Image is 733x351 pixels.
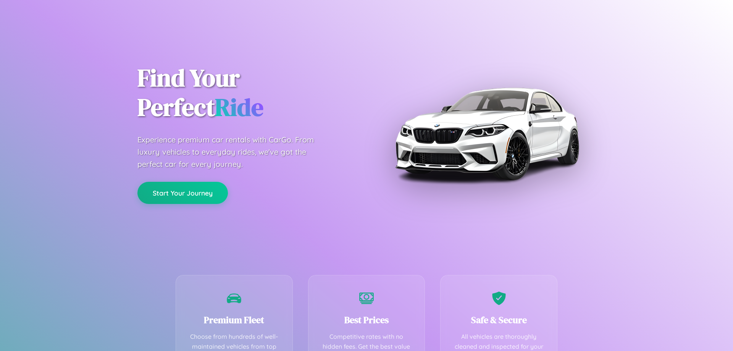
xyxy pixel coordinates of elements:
[187,314,281,326] h3: Premium Fleet
[320,314,413,326] h3: Best Prices
[391,38,582,229] img: Premium BMW car rental vehicle
[137,134,328,170] p: Experience premium car rentals with CarGo. From luxury vehicles to everyday rides, we've got the ...
[137,182,228,204] button: Start Your Journey
[452,314,546,326] h3: Safe & Secure
[215,91,263,124] span: Ride
[137,63,355,122] h1: Find Your Perfect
